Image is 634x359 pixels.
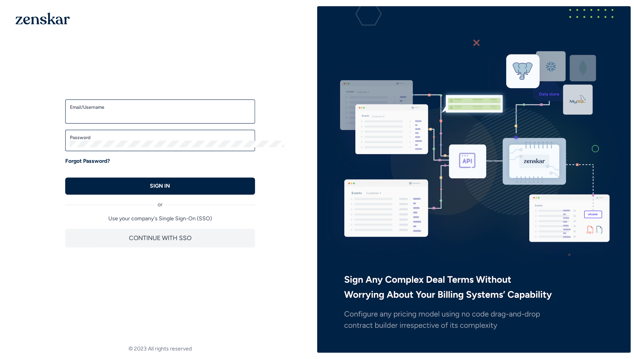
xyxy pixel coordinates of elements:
[65,229,255,247] button: CONTINUE WITH SSO
[70,134,250,141] label: Password
[70,104,250,110] label: Email/Username
[16,12,70,24] img: 1OGAJ2xQqyY4LXKgY66KYq0eOWRCkrZdAb3gUhuVAqdWPZE9SRJmCz+oDMSn4zDLXe31Ii730ItAGKgCKgCCgCikA4Av8PJUP...
[65,178,255,195] button: SIGN IN
[150,182,170,190] p: SIGN IN
[65,157,110,165] a: Forgot Password?
[65,195,255,209] div: or
[65,215,255,223] p: Use your company's Single Sign-On (SSO)
[3,345,317,353] footer: © 2023 All rights reserved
